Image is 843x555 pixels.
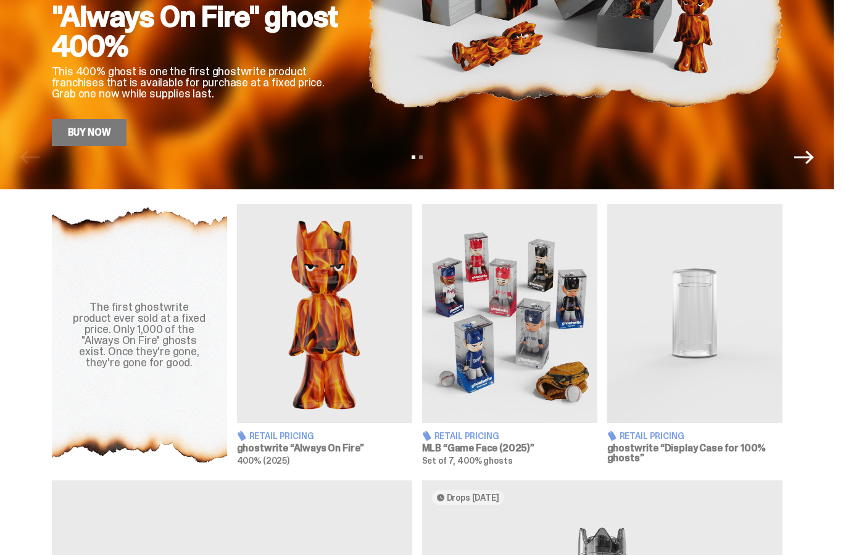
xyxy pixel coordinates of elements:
[237,455,289,466] span: 400% (2025)
[249,432,314,440] span: Retail Pricing
[419,155,423,159] button: View slide 2
[412,155,415,159] button: View slide 1
[67,302,212,368] div: The first ghostwrite product ever sold at a fixed price. Only 1,000 of the "Always On Fire" ghost...
[607,443,783,463] h3: ghostwrite “Display Case for 100% ghosts”
[237,204,412,423] img: Always On Fire
[52,2,348,61] h2: "Always On Fire" ghost 400%
[794,147,814,167] button: Next
[620,432,684,440] span: Retail Pricing
[422,204,597,423] img: Game Face (2025)
[52,66,348,99] p: This 400% ghost is one the first ghostwrite product franchises that is available for purchase at ...
[237,443,412,453] h3: ghostwrite “Always On Fire”
[607,204,783,466] a: Display Case for 100% ghosts Retail Pricing
[434,432,499,440] span: Retail Pricing
[607,204,783,423] img: Display Case for 100% ghosts
[52,119,127,146] a: Buy Now
[422,455,513,466] span: Set of 7, 400% ghosts
[237,204,412,466] a: Always On Fire Retail Pricing
[447,493,499,503] span: Drops [DATE]
[422,204,597,466] a: Game Face (2025) Retail Pricing
[422,443,597,453] h3: MLB “Game Face (2025)”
